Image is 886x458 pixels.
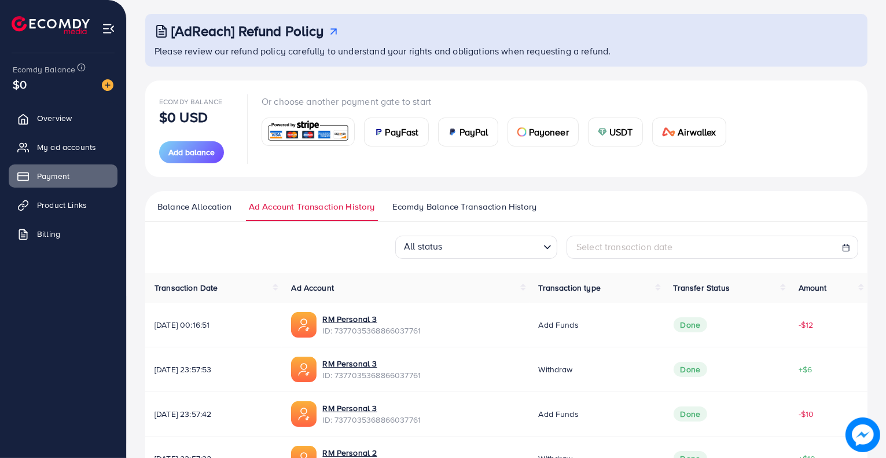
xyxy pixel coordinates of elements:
[539,282,601,294] span: Transaction type
[374,127,383,137] img: card
[37,170,69,182] span: Payment
[159,141,224,163] button: Add balance
[529,125,569,139] span: Payoneer
[385,125,419,139] span: PayFast
[291,401,317,427] img: ic-ads-acc.e4c84228.svg
[588,118,643,146] a: cardUSDT
[155,408,273,420] span: [DATE] 23:57:42
[322,369,421,381] span: ID: 7377035368866037761
[37,112,72,124] span: Overview
[171,23,324,39] h3: [AdReach] Refund Policy
[322,313,421,325] a: RM Personal 3
[159,110,208,124] p: $0 USD
[517,127,527,137] img: card
[322,325,421,336] span: ID: 7377035368866037761
[392,200,536,213] span: Ecomdy Balance Transaction History
[249,200,375,213] span: Ad Account Transaction History
[9,107,117,130] a: Overview
[459,125,488,139] span: PayPal
[674,362,708,377] span: Done
[662,127,676,137] img: card
[598,127,607,137] img: card
[799,408,814,420] span: -$10
[364,118,429,146] a: cardPayFast
[102,79,113,91] img: image
[845,417,880,452] img: image
[799,364,812,375] span: +$6
[102,22,115,35] img: menu
[9,222,117,246] a: Billing
[155,282,218,294] span: Transaction Date
[155,44,861,58] p: Please review our refund policy carefully to understand your rights and obligations when requesti...
[155,364,273,375] span: [DATE] 23:57:53
[13,76,27,93] span: $0
[609,125,633,139] span: USDT
[539,408,579,420] span: Add funds
[262,118,355,146] a: card
[155,319,273,331] span: [DATE] 00:16:51
[266,119,351,144] img: card
[539,319,579,331] span: Add funds
[799,319,814,331] span: -$12
[448,127,457,137] img: card
[9,164,117,188] a: Payment
[291,312,317,338] img: ic-ads-acc.e4c84228.svg
[12,16,90,34] img: logo
[322,414,421,426] span: ID: 7377035368866037761
[13,64,75,75] span: Ecomdy Balance
[678,125,716,139] span: Airwallex
[799,282,827,294] span: Amount
[9,193,117,217] a: Product Links
[508,118,579,146] a: cardPayoneer
[157,200,231,213] span: Balance Allocation
[322,358,421,369] a: RM Personal 3
[37,141,96,153] span: My ad accounts
[395,236,557,259] div: Search for option
[9,135,117,159] a: My ad accounts
[322,402,421,414] a: RM Personal 3
[159,97,222,107] span: Ecomdy Balance
[446,237,539,255] input: Search for option
[674,406,708,422] span: Done
[438,118,498,146] a: cardPayPal
[539,364,573,375] span: Withdraw
[37,199,87,211] span: Product Links
[674,317,708,332] span: Done
[674,282,730,294] span: Transfer Status
[262,94,736,108] p: Or choose another payment gate to start
[576,240,673,253] span: Select transaction date
[291,282,334,294] span: Ad Account
[402,236,445,255] span: All status
[168,146,215,158] span: Add balance
[291,357,317,382] img: ic-ads-acc.e4c84228.svg
[652,118,726,146] a: cardAirwallex
[37,228,60,240] span: Billing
